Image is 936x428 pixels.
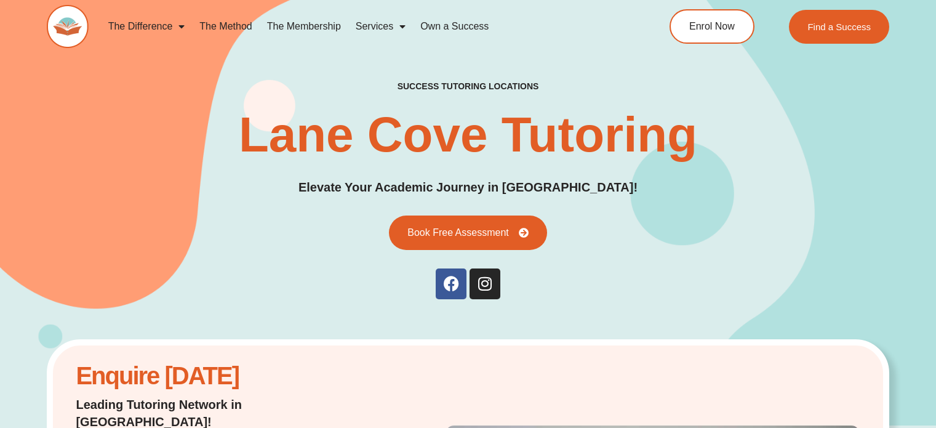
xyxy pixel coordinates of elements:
[413,12,496,41] a: Own a Success
[348,12,413,41] a: Services
[298,178,638,197] p: Elevate Your Academic Journey in [GEOGRAPHIC_DATA]!
[407,228,509,238] span: Book Free Assessment
[689,22,735,31] span: Enrol Now
[789,10,889,44] a: Find a Success
[76,368,358,384] h2: Enquire [DATE]
[239,110,697,159] h1: Lane Cove Tutoring
[101,12,193,41] a: The Difference
[101,12,622,41] nav: Menu
[670,9,754,44] a: Enrol Now
[807,22,871,31] span: Find a Success
[260,12,348,41] a: The Membership
[398,81,539,92] h2: success tutoring locations
[192,12,259,41] a: The Method
[389,216,547,250] a: Book Free Assessment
